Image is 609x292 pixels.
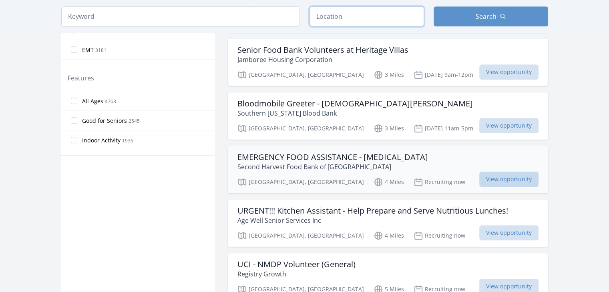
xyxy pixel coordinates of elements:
a: EMERGENCY FOOD ASSISTANCE - [MEDICAL_DATA] Second Harvest Food Bank of [GEOGRAPHIC_DATA] [GEOGRAP... [228,146,548,193]
span: 4763 [105,98,116,105]
p: [DATE] 9am-12pm [414,70,473,80]
span: Search [476,12,496,21]
span: View opportunity [479,172,539,187]
p: [DATE] 11am-5pm [414,124,473,133]
span: 1936 [122,137,133,144]
span: 3181 [95,47,107,54]
span: View opportunity [479,225,539,240]
span: EMT [82,46,94,54]
p: [GEOGRAPHIC_DATA], [GEOGRAPHIC_DATA] [237,231,364,240]
legend: Features [68,73,94,83]
span: View opportunity [479,118,539,133]
a: URGENT!!! Kitchen Assistant - Help Prepare and Serve Nutritious Lunches! Age Well Senior Services... [228,200,548,247]
p: 3 Miles [374,124,404,133]
h3: EMERGENCY FOOD ASSISTANCE - [MEDICAL_DATA] [237,152,428,162]
input: EMT 3181 [71,46,77,53]
p: 4 Miles [374,177,404,187]
p: Recruiting now [414,177,465,187]
p: [GEOGRAPHIC_DATA], [GEOGRAPHIC_DATA] [237,70,364,80]
h3: UCI - NMDP Volunteer (General) [237,260,356,269]
span: Good for Seniors [82,117,127,125]
p: [GEOGRAPHIC_DATA], [GEOGRAPHIC_DATA] [237,124,364,133]
p: Southern [US_STATE] Blood Bank [237,108,473,118]
input: All Ages 4763 [71,98,77,104]
p: Age Well Senior Services Inc [237,216,508,225]
span: Indoor Activity [82,136,121,144]
p: 3 Miles [374,70,404,80]
span: 2545 [129,118,140,124]
input: Location [310,6,424,26]
p: Second Harvest Food Bank of [GEOGRAPHIC_DATA] [237,162,428,172]
p: Registry Growth [237,269,356,279]
span: All Ages [82,97,103,105]
input: Keyword [61,6,300,26]
span: View opportunity [479,64,539,80]
p: [GEOGRAPHIC_DATA], [GEOGRAPHIC_DATA] [237,177,364,187]
h3: Bloodmobile Greeter - [DEMOGRAPHIC_DATA][PERSON_NAME] [237,99,473,108]
p: Jamboree Housing Corporation [237,55,408,64]
button: Search [434,6,548,26]
input: Good for Seniors 2545 [71,117,77,124]
a: Senior Food Bank Volunteers at Heritage Villas Jamboree Housing Corporation [GEOGRAPHIC_DATA], [G... [228,39,548,86]
p: Recruiting now [414,231,465,240]
a: Bloodmobile Greeter - [DEMOGRAPHIC_DATA][PERSON_NAME] Southern [US_STATE] Blood Bank [GEOGRAPHIC_... [228,92,548,140]
input: Indoor Activity 1936 [71,137,77,143]
p: 4 Miles [374,231,404,240]
h3: URGENT!!! Kitchen Assistant - Help Prepare and Serve Nutritious Lunches! [237,206,508,216]
h3: Senior Food Bank Volunteers at Heritage Villas [237,45,408,55]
